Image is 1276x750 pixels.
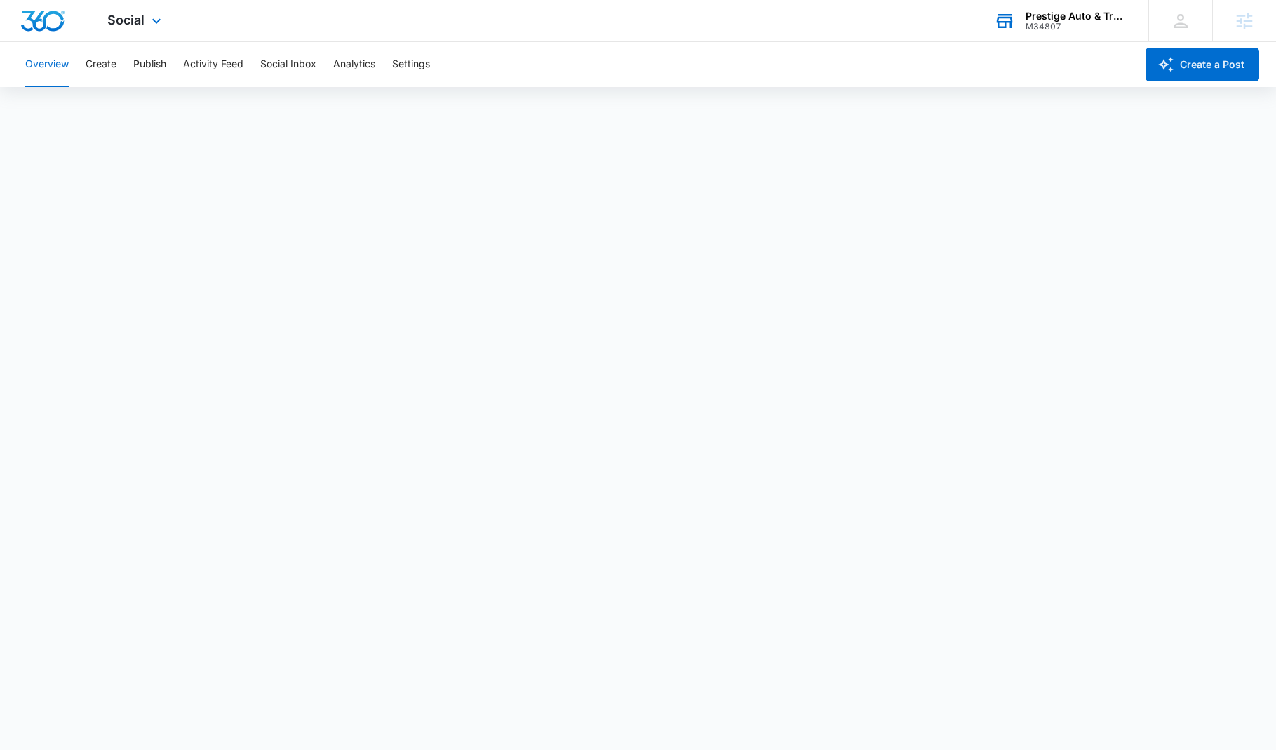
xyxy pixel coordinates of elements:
button: Social Inbox [260,42,316,87]
button: Create a Post [1146,48,1259,81]
span: Social [107,13,145,27]
button: Create [86,42,116,87]
button: Activity Feed [183,42,243,87]
button: Overview [25,42,69,87]
button: Analytics [333,42,375,87]
button: Publish [133,42,166,87]
button: Settings [392,42,430,87]
div: account name [1026,11,1128,22]
div: account id [1026,22,1128,32]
